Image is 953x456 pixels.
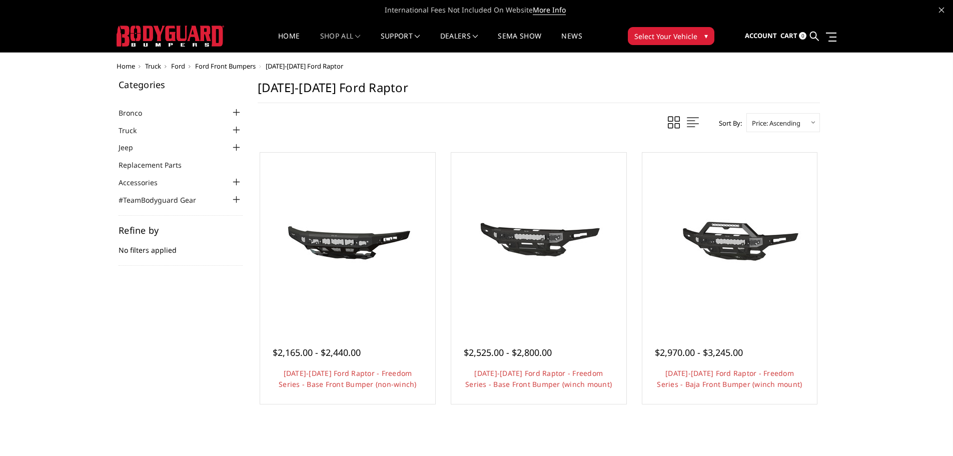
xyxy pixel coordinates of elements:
a: Support [381,33,420,52]
a: Ford Front Bumpers [195,62,256,71]
span: ▾ [704,31,708,41]
h5: Refine by [119,226,243,235]
span: 0 [799,32,806,40]
span: Select Your Vehicle [634,31,697,42]
a: Dealers [440,33,478,52]
a: [DATE]-[DATE] Ford Raptor - Freedom Series - Base Front Bumper (non-winch) [279,368,417,389]
a: Ford [171,62,185,71]
span: $2,970.00 - $3,245.00 [655,346,743,358]
a: 2021-2025 Ford Raptor - Freedom Series - Base Front Bumper (non-winch) 2021-2025 Ford Raptor - Fr... [263,155,433,325]
h5: Categories [119,80,243,89]
a: Truck [145,62,161,71]
a: Account [745,23,777,50]
a: Home [278,33,300,52]
div: No filters applied [119,226,243,266]
a: [DATE]-[DATE] Ford Raptor - Freedom Series - Baja Front Bumper (winch mount) [657,368,802,389]
button: Select Your Vehicle [628,27,714,45]
label: Sort By: [713,116,742,131]
a: Accessories [119,177,170,188]
span: Cart [780,31,797,40]
a: 2021-2025 Ford Raptor - Freedom Series - Baja Front Bumper (winch mount) 2021-2025 Ford Raptor - ... [645,155,815,325]
a: shop all [320,33,361,52]
img: 2021-2025 Ford Raptor - Freedom Series - Base Front Bumper (winch mount) [459,203,619,278]
span: [DATE]-[DATE] Ford Raptor [266,62,343,71]
a: Bronco [119,108,155,118]
a: Home [117,62,135,71]
a: SEMA Show [498,33,541,52]
a: 2021-2025 Ford Raptor - Freedom Series - Base Front Bumper (winch mount) [454,155,624,325]
a: News [561,33,582,52]
a: Jeep [119,142,146,153]
img: BODYGUARD BUMPERS [117,26,224,47]
a: #TeamBodyguard Gear [119,195,209,205]
span: $2,165.00 - $2,440.00 [273,346,361,358]
a: Truck [119,125,149,136]
a: Cart 0 [780,23,806,50]
a: More Info [533,5,566,15]
span: Account [745,31,777,40]
a: [DATE]-[DATE] Ford Raptor - Freedom Series - Base Front Bumper (winch mount) [465,368,612,389]
h1: [DATE]-[DATE] Ford Raptor [258,80,820,103]
span: $2,525.00 - $2,800.00 [464,346,552,358]
a: Replacement Parts [119,160,194,170]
